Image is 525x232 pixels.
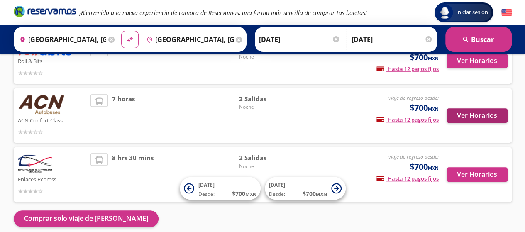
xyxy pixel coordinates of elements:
[18,56,87,66] p: Roll & Bits
[14,5,76,20] a: Brand Logo
[198,190,215,198] span: Desde:
[352,29,433,50] input: Opcional
[14,210,159,227] button: Comprar solo viaje de [PERSON_NAME]
[501,7,512,18] button: English
[112,153,154,196] span: 8 hrs 30 mins
[447,108,508,123] button: Ver Horarios
[410,102,439,114] span: $700
[428,106,439,112] small: MXN
[447,54,508,68] button: Ver Horarios
[14,5,76,17] i: Brand Logo
[198,181,215,188] span: [DATE]
[303,189,327,198] span: $ 700
[453,8,491,17] span: Iniciar sesión
[18,153,52,174] img: Enlaces Express
[428,165,439,171] small: MXN
[79,9,367,17] em: ¡Bienvenido a la nueva experiencia de compra de Reservamos, una forma más sencilla de comprar tus...
[269,181,285,188] span: [DATE]
[376,65,439,73] span: Hasta 12 pagos fijos
[18,94,65,115] img: ACN Confort Class
[376,175,439,182] span: Hasta 12 pagos fijos
[112,44,135,77] span: 8 horas
[16,29,107,50] input: Buscar Origen
[388,153,439,160] em: viaje de regreso desde:
[388,94,439,101] em: viaje de regreso desde:
[239,163,297,170] span: Noche
[269,190,285,198] span: Desde:
[18,174,87,184] p: Enlaces Express
[376,116,439,123] span: Hasta 12 pagos fijos
[445,27,512,52] button: Buscar
[239,94,297,104] span: 2 Salidas
[265,177,346,200] button: [DATE]Desde:$700MXN
[180,177,261,200] button: [DATE]Desde:$700MXN
[410,51,439,63] span: $700
[239,153,297,163] span: 2 Salidas
[239,53,297,61] span: Noche
[316,191,327,197] small: MXN
[143,29,234,50] input: Buscar Destino
[112,94,135,137] span: 7 horas
[428,55,439,61] small: MXN
[410,161,439,173] span: $700
[447,167,508,182] button: Ver Horarios
[18,115,87,125] p: ACN Confort Class
[232,189,256,198] span: $ 700
[239,103,297,111] span: Noche
[259,29,340,50] input: Elegir Fecha
[245,191,256,197] small: MXN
